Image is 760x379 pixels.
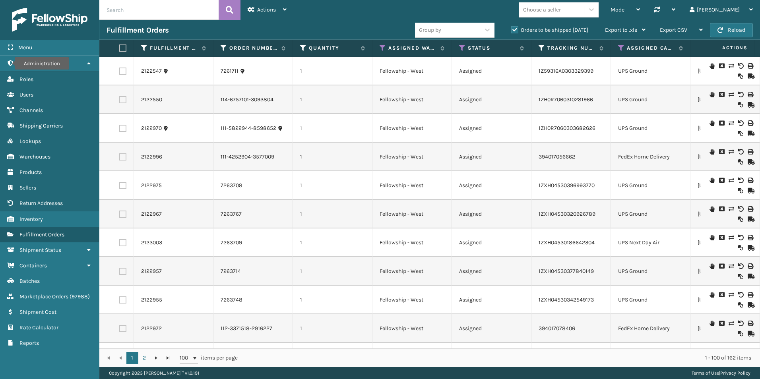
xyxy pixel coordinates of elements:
td: UPS Ground [611,171,690,200]
td: Fellowship - West [372,143,452,171]
i: Void Label [738,321,743,326]
i: Mark as Shipped [748,159,752,165]
label: Tracking Number [547,44,595,52]
td: Fellowship - West [372,257,452,286]
td: Fellowship - West [372,200,452,228]
label: Assigned Carrier Service [627,44,675,52]
div: Choose a seller [523,6,561,14]
i: Change shipping [729,292,733,298]
a: 7263709 [221,239,242,247]
td: Assigned [452,85,531,114]
td: 1 [293,143,372,171]
i: Cancel Fulfillment Order [719,63,724,69]
span: Channels [19,107,43,114]
td: 1 [293,85,372,114]
i: Void Label [738,235,743,240]
i: Void Label [738,63,743,69]
a: 2122996 [141,153,162,161]
i: On Hold [710,63,714,69]
a: 2122957 [141,267,162,275]
a: 394017078406 [539,325,575,332]
a: 7263708 [221,182,242,189]
span: Batches [19,278,40,284]
td: 1 [293,171,372,200]
i: Reoptimize [738,302,743,308]
td: Assigned [452,257,531,286]
i: Reoptimize [738,217,743,222]
a: 1 [126,352,138,364]
td: 1 [293,200,372,228]
a: 2122975 [141,182,162,189]
span: Actions [257,6,276,13]
a: 7263714 [221,267,241,275]
i: Void Label [738,292,743,298]
td: Fellowship - West [372,314,452,343]
i: Mark as Shipped [748,102,752,108]
i: Cancel Fulfillment Order [719,206,724,212]
a: 111-4252904-3577009 [221,153,274,161]
a: 112-3371518-2916227 [221,325,272,333]
i: Change shipping [729,120,733,126]
i: Change shipping [729,235,733,240]
span: Go to the next page [153,355,159,361]
td: 1 [293,343,372,371]
td: FedEx Home Delivery [611,143,690,171]
span: Fulfillment Orders [19,231,64,238]
i: On Hold [710,149,714,155]
i: Print Label [748,292,752,298]
i: Print Label [748,120,752,126]
span: Lookups [19,138,41,145]
i: Reoptimize [738,245,743,251]
td: Fellowship - West [372,343,452,371]
i: Print Label [748,206,752,212]
i: Print Label [748,321,752,326]
span: Menu [18,44,32,51]
a: 1ZH0R7060310281966 [539,96,593,103]
i: Cancel Fulfillment Order [719,149,724,155]
i: Mark as Shipped [748,188,752,193]
i: Print Label [748,149,752,155]
a: Go to the last page [162,352,174,364]
td: Fellowship - West [372,57,452,85]
span: Roles [19,76,33,83]
a: 1ZXH04530186642304 [539,239,595,246]
td: UPS Ground [611,114,690,143]
td: UPS Ground [611,57,690,85]
a: 2122550 [141,96,162,104]
td: 1 [293,114,372,143]
td: UPS Ground [611,85,690,114]
a: 7261711 [221,67,238,75]
td: Fellowship - West [372,85,452,114]
label: Order Number [229,44,277,52]
a: 7263767 [221,210,242,218]
i: Reoptimize [738,102,743,108]
td: Assigned [452,171,531,200]
td: FedEx Home Delivery [611,343,690,371]
i: Cancel Fulfillment Order [719,92,724,97]
label: Orders to be shipped [DATE] [511,27,588,33]
i: Print Label [748,263,752,269]
span: Products [19,169,42,176]
i: Reoptimize [738,188,743,193]
i: On Hold [710,292,714,298]
td: Assigned [452,143,531,171]
i: Mark as Shipped [748,131,752,136]
div: | [692,367,750,379]
span: 100 [180,354,192,362]
span: Shipment Status [19,247,61,253]
td: Fellowship - West [372,171,452,200]
i: Change shipping [729,149,733,155]
span: Marketplace Orders [19,293,68,300]
a: Go to the next page [150,352,162,364]
i: Reoptimize [738,274,743,279]
h3: Fulfillment Orders [107,25,169,35]
a: Privacy Policy [720,370,750,376]
td: Assigned [452,286,531,314]
a: 394017056662 [539,153,575,160]
td: 1 [293,286,372,314]
i: Void Label [738,92,743,97]
span: Shipment Cost [19,309,56,315]
span: Mode [611,6,624,13]
a: 1Z59316A0303329399 [539,68,593,74]
i: Void Label [738,206,743,212]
